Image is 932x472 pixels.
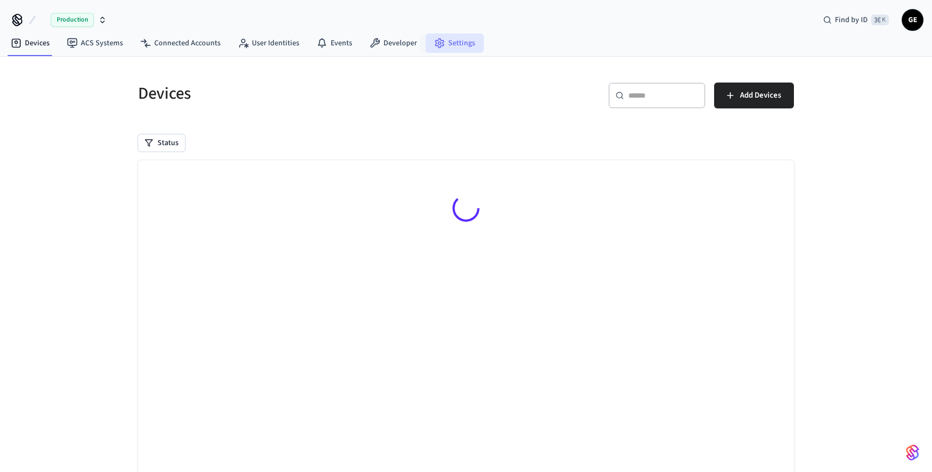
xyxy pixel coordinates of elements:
[740,88,781,102] span: Add Devices
[426,33,484,53] a: Settings
[814,10,897,30] div: Find by ID⌘ K
[714,83,794,108] button: Add Devices
[138,134,185,152] button: Status
[132,33,229,53] a: Connected Accounts
[308,33,361,53] a: Events
[361,33,426,53] a: Developer
[138,83,460,105] h5: Devices
[906,444,919,461] img: SeamLogoGradient.69752ec5.svg
[835,15,868,25] span: Find by ID
[58,33,132,53] a: ACS Systems
[51,13,94,27] span: Production
[871,15,889,25] span: ⌘ K
[903,10,922,30] span: GE
[229,33,308,53] a: User Identities
[2,33,58,53] a: Devices
[902,9,923,31] button: GE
